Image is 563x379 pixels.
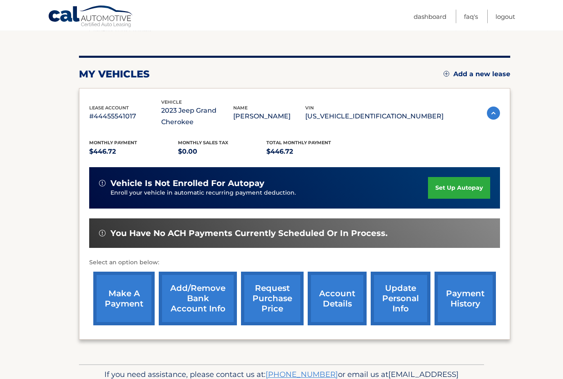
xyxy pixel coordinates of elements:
[266,140,331,146] span: Total Monthly Payment
[159,272,237,326] a: Add/Remove bank account info
[435,272,496,326] a: payment history
[305,105,314,111] span: vin
[93,272,155,326] a: make a payment
[414,10,446,23] a: Dashboard
[89,258,500,268] p: Select an option below:
[444,70,510,79] a: Add a new lease
[161,100,182,105] span: vehicle
[161,105,233,128] p: 2023 Jeep Grand Cherokee
[241,272,304,326] a: request purchase price
[99,180,106,187] img: alert-white.svg
[233,111,305,123] p: [PERSON_NAME]
[233,105,248,111] span: name
[89,146,178,158] p: $446.72
[487,107,500,120] img: accordion-active.svg
[428,177,490,199] a: set up autopay
[89,140,137,146] span: Monthly Payment
[266,146,355,158] p: $446.72
[371,272,430,326] a: update personal info
[178,146,267,158] p: $0.00
[464,10,478,23] a: FAQ's
[110,229,387,239] span: You have no ACH payments currently scheduled or in process.
[79,68,150,81] h2: my vehicles
[89,105,129,111] span: lease account
[178,140,228,146] span: Monthly sales Tax
[308,272,367,326] a: account details
[444,71,449,77] img: add.svg
[89,111,161,123] p: #44455541017
[99,230,106,237] img: alert-white.svg
[495,10,515,23] a: Logout
[110,189,428,198] p: Enroll your vehicle in automatic recurring payment deduction.
[110,179,264,189] span: vehicle is not enrolled for autopay
[305,111,444,123] p: [US_VEHICLE_IDENTIFICATION_NUMBER]
[48,5,134,29] a: Cal Automotive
